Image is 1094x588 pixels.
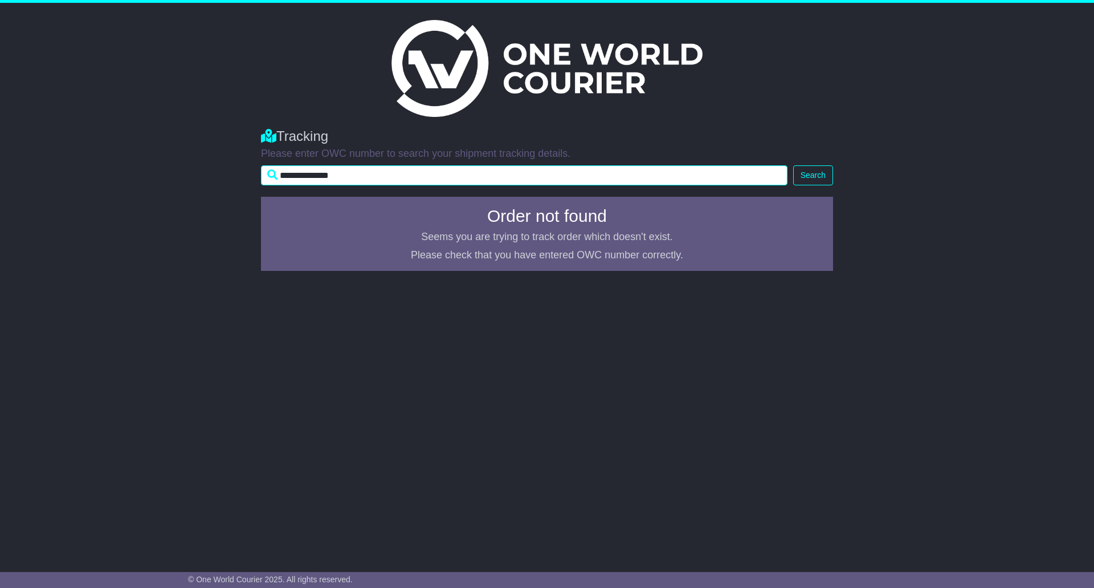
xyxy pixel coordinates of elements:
p: Seems you are trying to track order which doesn't exist. [268,231,826,244]
button: Search [793,165,833,185]
img: Light [391,20,703,117]
div: Tracking [261,128,833,145]
h4: Order not found [268,206,826,225]
span: © One World Courier 2025. All rights reserved. [188,575,353,584]
p: Please check that you have entered OWC number correctly. [268,249,826,262]
p: Please enter OWC number to search your shipment tracking details. [261,148,833,160]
